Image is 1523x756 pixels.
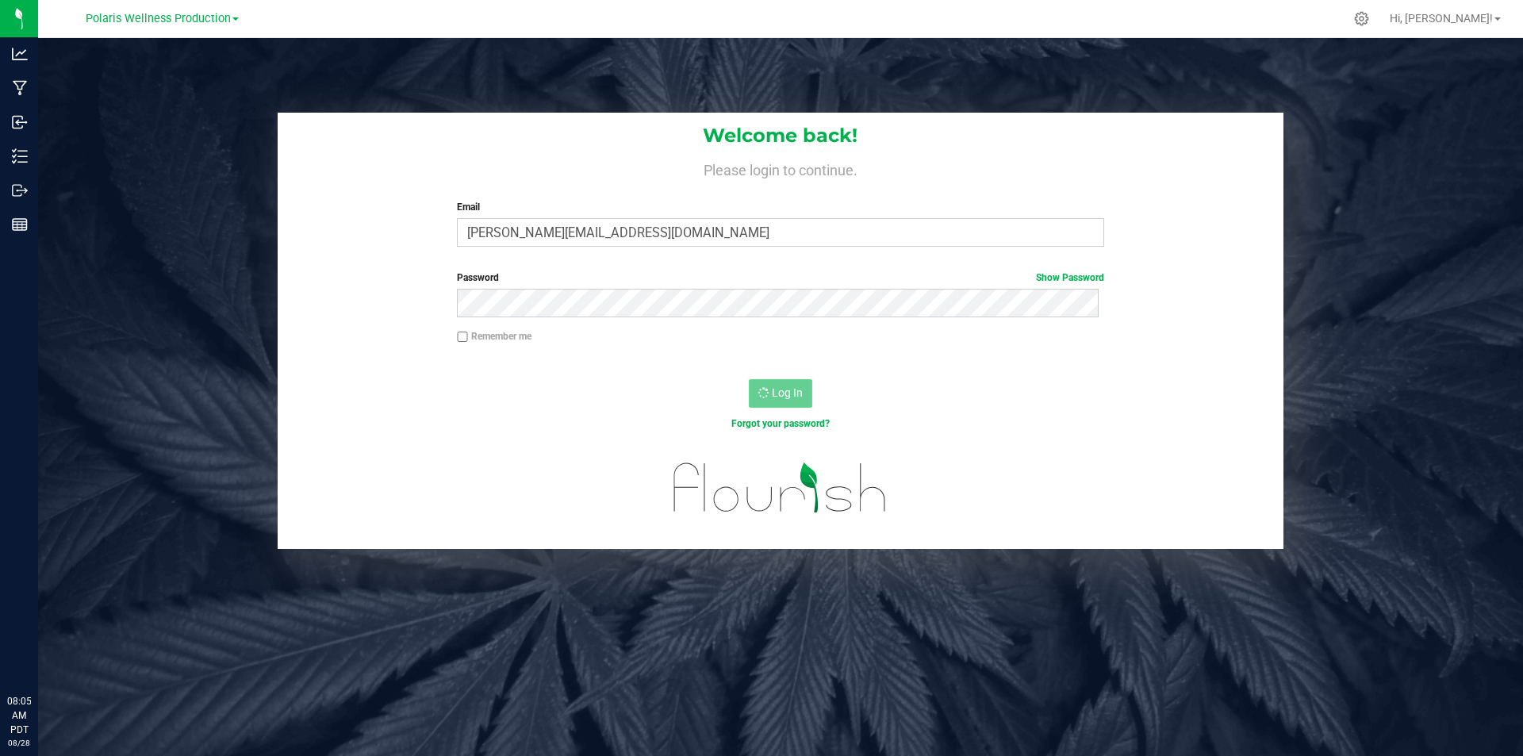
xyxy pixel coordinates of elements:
inline-svg: Analytics [12,46,28,62]
inline-svg: Reports [12,217,28,232]
inline-svg: Manufacturing [12,80,28,96]
p: 08/28 [7,737,31,749]
div: Manage settings [1352,11,1371,26]
img: flourish_logo.svg [654,447,906,528]
inline-svg: Inbound [12,114,28,130]
input: Remember me [457,332,468,343]
button: Log In [749,379,812,408]
label: Email [457,200,1103,214]
a: Forgot your password? [731,418,830,429]
inline-svg: Inventory [12,148,28,164]
span: Password [457,272,499,283]
inline-svg: Outbound [12,182,28,198]
span: Hi, [PERSON_NAME]! [1390,12,1493,25]
h1: Welcome back! [278,125,1283,146]
label: Remember me [457,329,531,343]
span: Polaris Wellness Production [86,12,231,25]
p: 08:05 AM PDT [7,694,31,737]
span: Log In [772,386,803,399]
h4: Please login to continue. [278,159,1283,178]
a: Show Password [1036,272,1104,283]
